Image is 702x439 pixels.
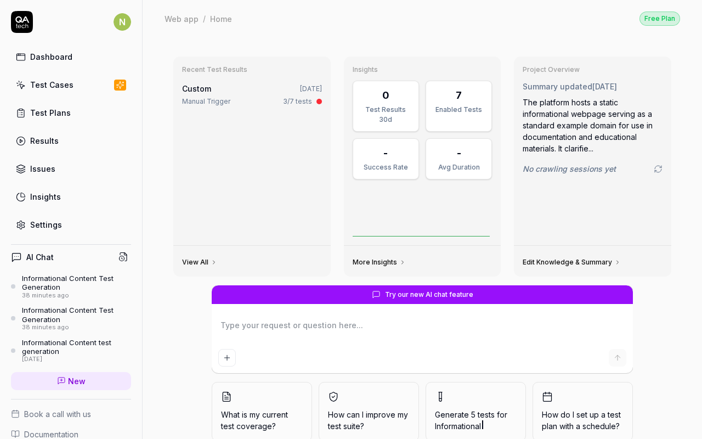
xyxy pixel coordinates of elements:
div: Informational Content Test Generation [22,274,131,292]
span: New [68,375,86,387]
div: 38 minutes ago [22,292,131,300]
div: Test Plans [30,107,71,119]
div: Web app [165,13,199,24]
a: More Insights [353,258,406,267]
span: Generate 5 tests for [435,409,517,432]
h4: AI Chat [26,251,54,263]
a: Custom[DATE]Manual Trigger3/7 tests [180,81,324,109]
a: Go to crawling settings [654,165,663,173]
h3: Insights [353,65,492,74]
a: Issues [11,158,131,179]
span: No crawling sessions yet [523,163,616,175]
div: [DATE] [22,356,131,363]
div: Informational Content Test Generation [22,306,131,324]
a: Insights [11,186,131,207]
div: 7 [456,88,462,103]
button: N [114,11,131,33]
span: Informational [435,421,481,431]
div: Home [210,13,232,24]
div: / [203,13,206,24]
div: 3/7 tests [283,97,312,106]
div: 0 [382,88,389,103]
time: [DATE] [592,82,617,91]
div: Avg Duration [433,162,485,172]
span: N [114,13,131,31]
time: [DATE] [300,85,322,93]
button: Free Plan [639,11,680,26]
a: Test Cases [11,74,131,95]
h3: Project Overview [523,65,663,74]
div: Settings [30,219,62,230]
button: Add attachment [218,349,236,367]
div: Issues [30,163,55,175]
a: View All [182,258,217,267]
div: Free Plan [639,12,680,26]
a: Informational Content Test Generation38 minutes ago [11,306,131,331]
div: Dashboard [30,51,72,63]
div: Test Results 30d [360,105,412,125]
a: Book a call with us [11,408,131,420]
a: Results [11,130,131,151]
h3: Recent Test Results [182,65,322,74]
div: Insights [30,191,61,202]
a: Edit Knowledge & Summary [523,258,621,267]
div: The platform hosts a static informational webpage serving as a standard example domain for use in... [523,97,663,154]
div: Results [30,135,59,147]
span: Summary updated [523,82,592,91]
div: Success Rate [360,162,412,172]
div: Enabled Tests [433,105,485,115]
div: Test Cases [30,79,73,91]
span: Try our new AI chat feature [385,290,473,300]
div: - [383,145,388,160]
a: Settings [11,214,131,235]
a: Dashboard [11,46,131,67]
span: Book a call with us [24,408,91,420]
a: Informational Content Test Generation38 minutes ago [11,274,131,299]
span: What is my current test coverage? [221,409,303,432]
a: Test Plans [11,102,131,123]
div: Informational Content test generation [22,338,131,356]
span: How do I set up a test plan with a schedule? [542,409,624,432]
div: Manual Trigger [182,97,230,106]
a: New [11,372,131,390]
a: Informational Content test generation[DATE] [11,338,131,363]
div: 38 minutes ago [22,324,131,331]
span: Custom [182,84,211,93]
span: How can I improve my test suite? [328,409,410,432]
div: - [457,145,461,160]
